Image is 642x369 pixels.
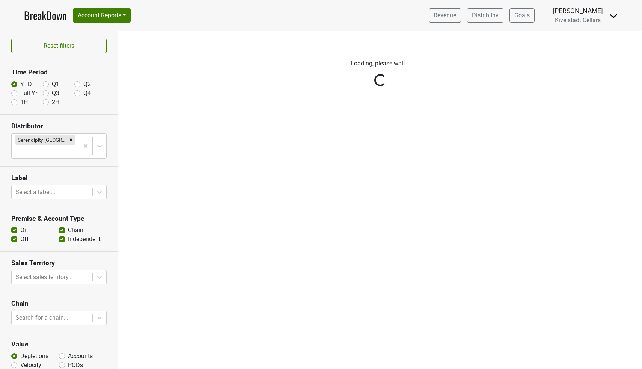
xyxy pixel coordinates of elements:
a: Distrib Inv [467,8,503,23]
button: Account Reports [73,8,131,23]
a: Revenue [429,8,461,23]
a: Goals [509,8,535,23]
div: [PERSON_NAME] [553,6,603,16]
span: Kivelstadt Cellars [555,17,601,24]
a: BreakDown [24,8,67,23]
p: Loading, please wait... [172,59,589,68]
img: Dropdown Menu [609,11,618,20]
